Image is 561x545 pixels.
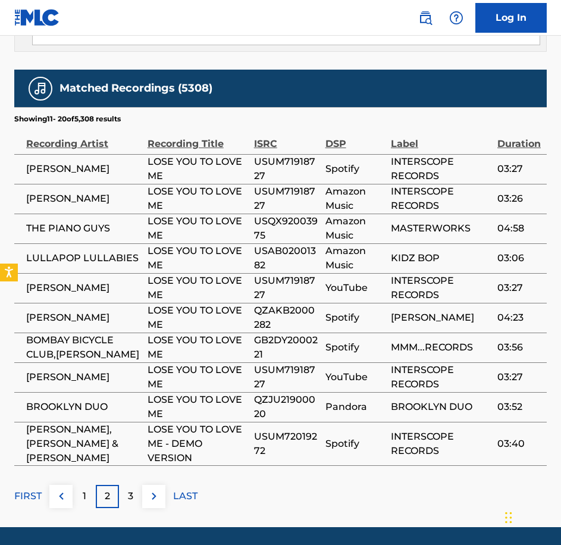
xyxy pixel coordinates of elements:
span: [PERSON_NAME], [PERSON_NAME] & [PERSON_NAME] [26,422,142,465]
img: right [147,489,161,503]
a: Public Search [413,6,437,30]
img: search [418,11,432,25]
span: LOSE YOU TO LOVE ME [148,155,248,183]
h5: Matched Recordings (5308) [59,82,212,95]
span: INTERSCOPE RECORDS [391,363,491,391]
span: GB2DY2000221 [254,333,319,362]
span: USUM72019272 [254,430,319,458]
p: LAST [173,489,198,503]
span: 03:56 [497,340,541,355]
div: ISRC [254,124,319,151]
span: LOSE YOU TO LOVE ME [148,303,248,332]
span: INTERSCOPE RECORDS [391,430,491,458]
span: [PERSON_NAME] [26,281,142,295]
span: 03:27 [497,370,541,384]
div: Label [391,124,491,151]
span: KIDZ BOP [391,251,491,265]
p: 3 [128,489,133,503]
span: LULLAPOP LULLABIES [26,251,142,265]
span: QZAKB2000282 [254,303,319,332]
span: USUM71918727 [254,184,319,213]
span: LOSE YOU TO LOVE ME [148,184,248,213]
span: 03:40 [497,437,541,451]
span: 03:26 [497,192,541,206]
span: LOSE YOU TO LOVE ME [148,244,248,272]
span: 04:58 [497,221,541,236]
span: [PERSON_NAME] [26,162,142,176]
span: USUM71918727 [254,363,319,391]
span: INTERSCOPE RECORDS [391,274,491,302]
a: Log In [475,3,547,33]
span: Spotify [325,437,385,451]
span: Amazon Music [325,214,385,243]
span: BROOKLYN DUO [26,400,142,414]
p: FIRST [14,489,42,503]
span: YouTube [325,281,385,295]
span: THE PIANO GUYS [26,221,142,236]
span: LOSE YOU TO LOVE ME - DEMO VERSION [148,422,248,465]
img: left [54,489,68,503]
span: [PERSON_NAME] [26,311,142,325]
div: Duration [497,124,541,151]
span: [PERSON_NAME] [26,192,142,206]
span: [PERSON_NAME] [26,370,142,384]
span: Pandora [325,400,385,414]
span: Amazon Music [325,184,385,213]
span: USAB02001382 [254,244,319,272]
span: 03:27 [497,281,541,295]
div: DSP [325,124,385,151]
span: Amazon Music [325,244,385,272]
div: Recording Artist [26,124,142,151]
span: INTERSCOPE RECORDS [391,155,491,183]
p: 2 [105,489,110,503]
div: Recording Title [148,124,248,151]
p: 1 [83,489,86,503]
span: USUM71918727 [254,274,319,302]
span: Spotify [325,162,385,176]
span: USUM71918727 [254,155,319,183]
span: BROOKLYN DUO [391,400,491,414]
span: 03:52 [497,400,541,414]
span: Spotify [325,340,385,355]
img: Matched Recordings [33,82,48,96]
span: [PERSON_NAME] [391,311,491,325]
span: MMM...RECORDS [391,340,491,355]
span: LOSE YOU TO LOVE ME [148,333,248,362]
iframe: Chat Widget [502,488,561,545]
span: LOSE YOU TO LOVE ME [148,214,248,243]
div: Drag [505,500,512,535]
span: LOSE YOU TO LOVE ME [148,393,248,421]
span: INTERSCOPE RECORDS [391,184,491,213]
img: MLC Logo [14,9,60,26]
span: BOMBAY BICYCLE CLUB,[PERSON_NAME] [26,333,142,362]
span: 03:27 [497,162,541,176]
span: Spotify [325,311,385,325]
span: 04:23 [497,311,541,325]
span: 03:06 [497,251,541,265]
span: QZJU21900020 [254,393,319,421]
span: USQX92003975 [254,214,319,243]
span: LOSE YOU TO LOVE ME [148,363,248,391]
span: YouTube [325,370,385,384]
img: help [449,11,463,25]
div: Help [444,6,468,30]
p: Showing 11 - 20 of 5,308 results [14,114,121,124]
span: LOSE YOU TO LOVE ME [148,274,248,302]
span: MASTERWORKS [391,221,491,236]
